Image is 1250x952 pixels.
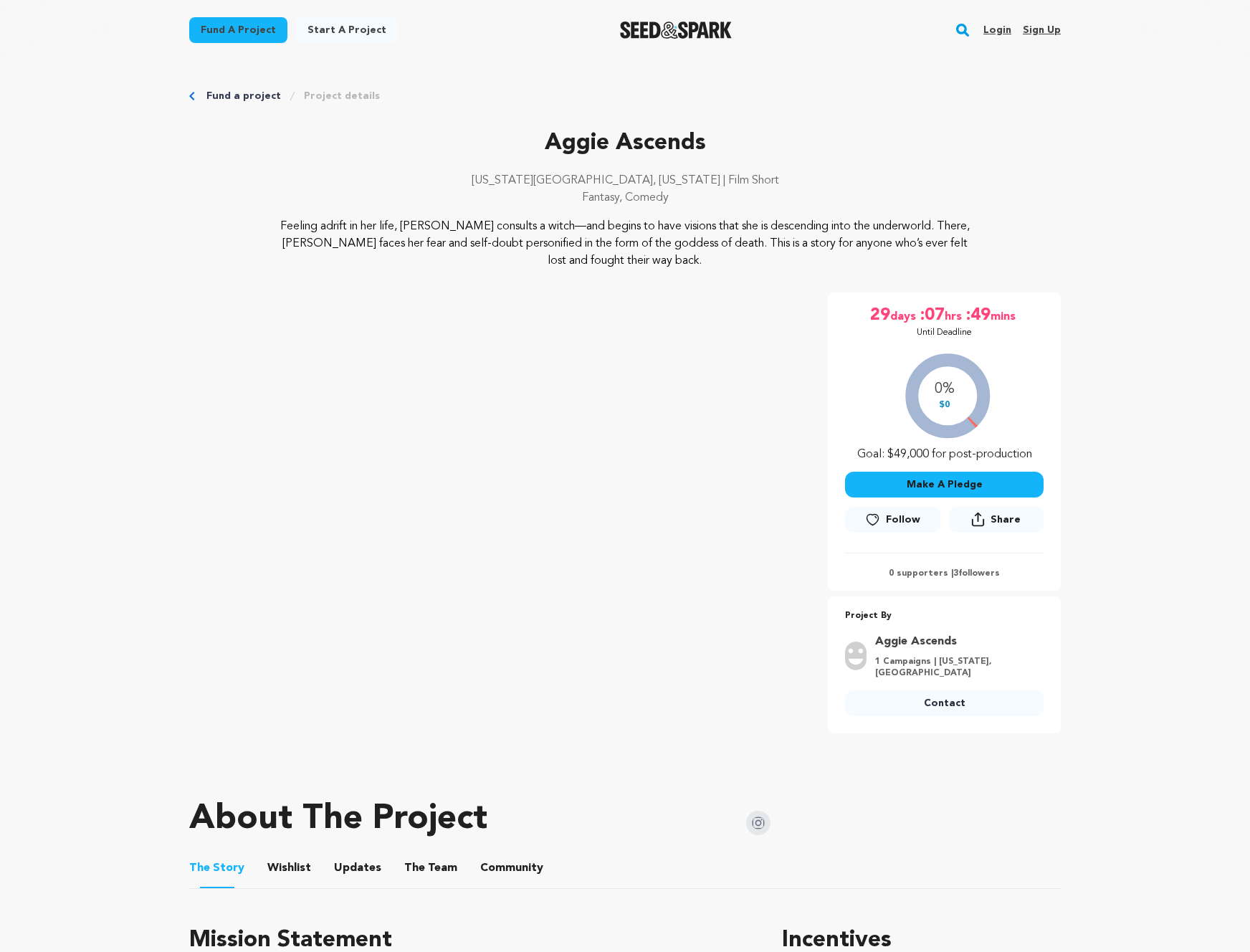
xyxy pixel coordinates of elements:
h1: About The Project [189,802,487,837]
span: The [189,860,210,877]
span: :07 [919,304,945,327]
a: Fund a project [189,17,287,43]
span: Follow [886,513,920,527]
button: Share [949,506,1044,533]
p: Aggie Ascends [189,126,1061,161]
span: Community [480,860,543,877]
a: Login [983,19,1011,42]
img: Seed&Spark Instagram Icon [746,811,770,835]
a: Sign up [1023,19,1061,42]
p: [US_STATE][GEOGRAPHIC_DATA], [US_STATE] | Film Short [189,172,1061,189]
span: Updates [334,860,381,877]
span: Story [189,860,244,877]
a: Follow [845,507,940,533]
a: Seed&Spark Homepage [620,22,733,39]
span: Wishlist [267,860,311,877]
a: Contact [845,690,1044,716]
img: Seed&Spark Logo Dark Mode [620,22,733,39]
a: Goto Aggie Ascends profile [875,633,1035,650]
p: 0 supporters | followers [845,568,1044,579]
span: 3 [953,569,958,578]
p: 1 Campaigns | [US_STATE], [GEOGRAPHIC_DATA] [875,656,1035,679]
div: Breadcrumb [189,89,1061,103]
p: Fantasy, Comedy [189,189,1061,206]
span: Share [949,506,1044,538]
span: mins [991,304,1018,327]
span: The [404,860,425,877]
p: Feeling adrift in her life, [PERSON_NAME] consults a witch—and begins to have visions that she is... [277,218,974,270]
span: Share [991,513,1021,527]
a: Project details [304,89,380,103]
p: Project By [845,608,1044,624]
span: days [890,304,919,327]
span: :49 [965,304,991,327]
a: Start a project [296,17,398,43]
span: Team [404,860,457,877]
p: Until Deadline [917,327,972,338]
span: hrs [945,304,965,327]
img: user.png [845,642,867,670]
a: Fund a project [206,89,281,103]
button: Make A Pledge [845,472,1044,498]
span: 29 [870,304,890,327]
